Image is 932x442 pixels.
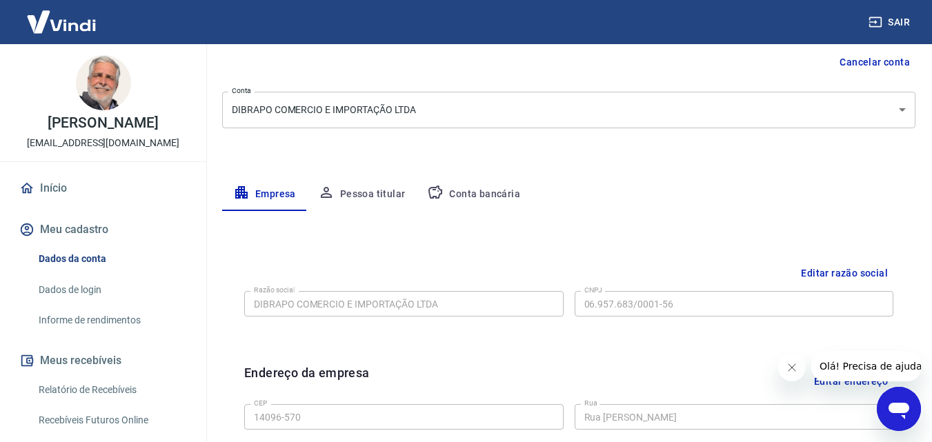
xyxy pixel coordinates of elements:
[17,1,106,43] img: Vindi
[222,92,915,128] div: DIBRAPO COMERCIO E IMPORTAÇÃO LTDA
[416,178,531,211] button: Conta bancária
[8,10,116,21] span: Olá! Precisa de ajuda?
[584,398,597,408] label: Rua
[795,261,893,286] button: Editar razão social
[254,398,267,408] label: CEP
[232,86,251,96] label: Conta
[33,406,190,434] a: Recebíveis Futuros Online
[17,214,190,245] button: Meu cadastro
[48,116,158,130] p: [PERSON_NAME]
[33,245,190,273] a: Dados da conta
[76,55,131,110] img: eb92f1a3-854a-48f6-a2ed-eec5c1de0a86.jpeg
[307,178,417,211] button: Pessoa titular
[877,387,921,431] iframe: Botão para abrir a janela de mensagens
[17,173,190,203] a: Início
[33,376,190,404] a: Relatório de Recebíveis
[17,345,190,376] button: Meus recebíveis
[834,50,915,75] button: Cancelar conta
[244,363,370,399] h6: Endereço da empresa
[584,285,602,295] label: CNPJ
[866,10,915,35] button: Sair
[222,178,307,211] button: Empresa
[33,306,190,334] a: Informe de rendimentos
[778,354,806,381] iframe: Fechar mensagem
[811,351,921,381] iframe: Mensagem da empresa
[33,276,190,304] a: Dados de login
[254,285,295,295] label: Razão social
[27,136,179,150] p: [EMAIL_ADDRESS][DOMAIN_NAME]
